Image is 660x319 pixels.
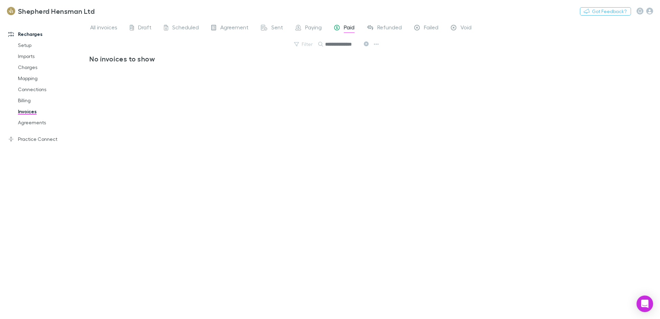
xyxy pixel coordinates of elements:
span: Scheduled [172,24,199,33]
span: Sent [271,24,283,33]
div: Open Intercom Messenger [637,296,653,312]
span: Paid [344,24,355,33]
a: Recharges [1,29,93,40]
img: Shepherd Hensman Ltd's Logo [7,7,15,15]
button: Got Feedback? [580,7,631,16]
span: Paying [305,24,322,33]
a: Practice Connect [1,134,93,145]
span: Failed [424,24,438,33]
a: Charges [11,62,93,73]
span: Refunded [377,24,402,33]
h3: No invoices to show [89,55,376,63]
span: All invoices [90,24,117,33]
span: Void [460,24,472,33]
span: Draft [138,24,152,33]
a: Setup [11,40,93,51]
a: Imports [11,51,93,62]
h3: Shepherd Hensman Ltd [18,7,95,15]
a: Shepherd Hensman Ltd [3,3,99,19]
button: Filter [291,40,317,48]
span: Agreement [220,24,249,33]
a: Billing [11,95,93,106]
a: Mapping [11,73,93,84]
a: Connections [11,84,93,95]
a: Invoices [11,106,93,117]
a: Agreements [11,117,93,128]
